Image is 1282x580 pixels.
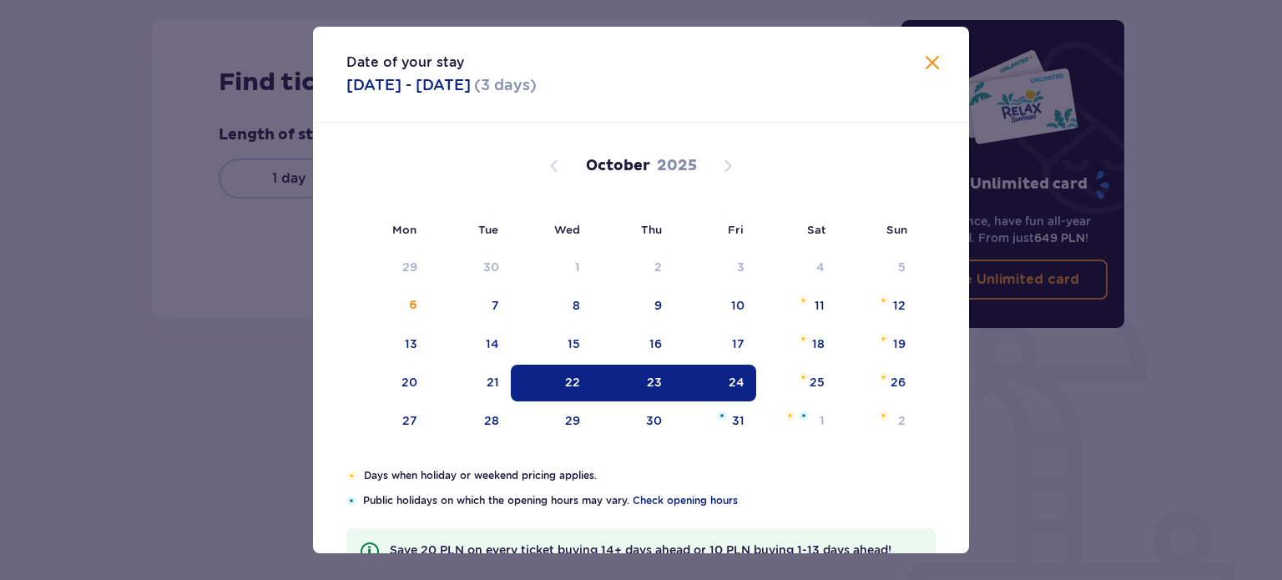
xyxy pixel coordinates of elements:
[492,297,499,314] div: 7
[586,156,650,176] p: October
[511,326,592,363] td: 15
[886,223,907,236] small: Sun
[820,412,825,429] div: 1
[565,412,580,429] div: 29
[898,259,906,275] div: 5
[633,493,738,508] a: Check opening hours
[575,259,580,275] div: 1
[346,326,429,363] td: 13
[674,250,756,286] td: Date not available. Friday, October 3, 2025
[732,335,744,352] div: 17
[429,326,512,363] td: 14
[922,53,942,74] button: Close
[674,288,756,325] td: 10
[654,259,662,275] div: 2
[346,403,429,440] td: 27
[756,403,837,440] td: Orange starBlue star1
[893,335,906,352] div: 19
[478,223,498,236] small: Tue
[836,288,917,325] td: Orange star12
[799,411,809,421] img: Blue star
[592,250,674,286] td: Date not available. Thursday, October 2, 2025
[511,365,592,401] td: Date selected. Wednesday, October 22, 2025
[647,374,662,391] div: 23
[592,365,674,401] td: Date selected. Thursday, October 23, 2025
[511,250,592,286] td: Date not available. Wednesday, October 1, 2025
[487,374,499,391] div: 21
[646,412,662,429] div: 30
[409,297,417,314] div: 6
[756,365,837,401] td: Orange star25
[898,412,906,429] div: 2
[363,493,936,508] p: Public holidays on which the opening hours may vary.
[544,156,564,176] button: Previous month
[484,412,499,429] div: 28
[429,250,512,286] td: Date not available. Tuesday, September 30, 2025
[474,75,537,95] p: ( 3 days )
[511,403,592,440] td: 29
[429,365,512,401] td: 21
[401,374,417,391] div: 20
[641,223,662,236] small: Thu
[346,471,357,481] img: Orange star
[554,223,580,236] small: Wed
[718,156,738,176] button: Next month
[756,250,837,286] td: Date not available. Saturday, October 4, 2025
[674,326,756,363] td: 17
[878,372,889,382] img: Orange star
[878,334,889,344] img: Orange star
[836,326,917,363] td: Orange star19
[568,335,580,352] div: 15
[812,335,825,352] div: 18
[429,403,512,440] td: 28
[756,326,837,363] td: Orange star18
[731,297,744,314] div: 10
[392,223,416,236] small: Mon
[390,542,922,575] p: Save 20 PLN on every ticket buying 14+ days ahead or 10 PLN buying 1-13 days ahead!
[573,297,580,314] div: 8
[674,365,756,401] td: Date selected. Friday, October 24, 2025
[657,156,697,176] p: 2025
[483,259,499,275] div: 30
[836,250,917,286] td: Date not available. Sunday, October 5, 2025
[836,403,917,440] td: Orange star2
[346,250,429,286] td: Date not available. Monday, September 29, 2025
[649,335,662,352] div: 16
[816,259,825,275] div: 4
[592,403,674,440] td: 30
[429,288,512,325] td: 7
[346,288,429,325] td: 6
[346,75,471,95] p: [DATE] - [DATE]
[737,259,744,275] div: 3
[815,297,825,314] div: 11
[346,496,356,506] img: Blue star
[674,403,756,440] td: Blue star31
[565,374,580,391] div: 22
[785,411,795,421] img: Orange star
[728,223,744,236] small: Fri
[717,411,727,421] img: Blue star
[511,288,592,325] td: 8
[878,295,889,305] img: Orange star
[798,295,809,305] img: Orange star
[836,365,917,401] td: Orange star26
[346,53,464,72] p: Date of your stay
[893,297,906,314] div: 12
[654,297,662,314] div: 9
[402,259,417,275] div: 29
[486,335,499,352] div: 14
[364,468,936,483] p: Days when holiday or weekend pricing applies.
[807,223,825,236] small: Sat
[729,374,744,391] div: 24
[756,288,837,325] td: Orange star11
[878,411,889,421] img: Orange star
[402,412,417,429] div: 27
[346,365,429,401] td: 20
[891,374,906,391] div: 26
[405,335,417,352] div: 13
[592,288,674,325] td: 9
[810,374,825,391] div: 25
[592,326,674,363] td: 16
[798,334,809,344] img: Orange star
